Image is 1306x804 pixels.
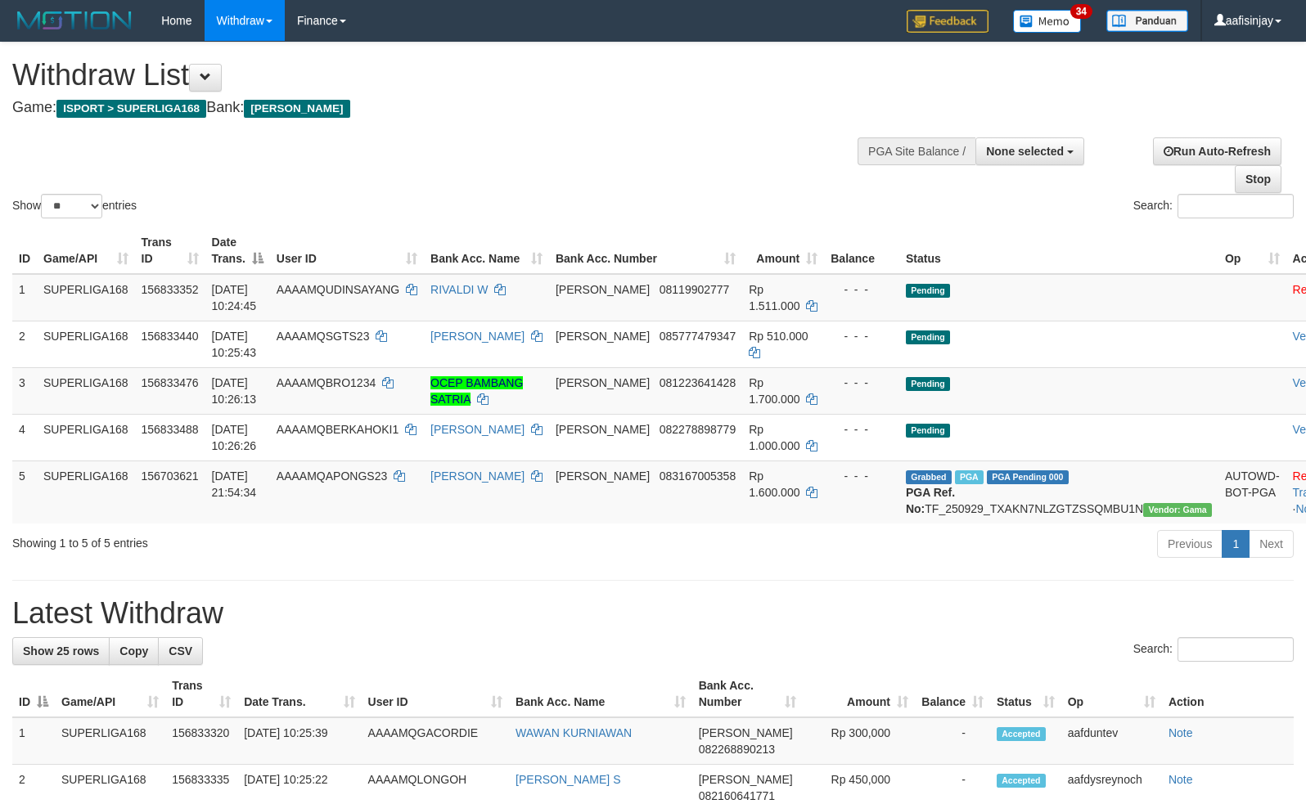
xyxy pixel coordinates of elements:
[56,100,206,118] span: ISPORT > SUPERLIGA168
[12,367,37,414] td: 3
[858,137,975,165] div: PGA Site Balance /
[699,789,775,802] span: Copy 082160641771 to clipboard
[135,227,205,274] th: Trans ID: activate to sort column ascending
[142,469,199,483] span: 156703621
[12,717,55,765] td: 1
[997,774,1046,788] span: Accepted
[906,284,950,298] span: Pending
[237,717,361,765] td: [DATE] 10:25:39
[749,469,799,499] span: Rp 1.600.000
[906,377,950,391] span: Pending
[749,423,799,452] span: Rp 1.000.000
[23,645,99,658] span: Show 25 rows
[990,671,1061,717] th: Status: activate to sort column ascending
[1249,530,1294,558] a: Next
[165,717,237,765] td: 156833320
[556,423,650,436] span: [PERSON_NAME]
[12,194,137,218] label: Show entries
[244,100,349,118] span: [PERSON_NAME]
[1218,227,1286,274] th: Op: activate to sort column ascending
[1169,726,1193,739] a: Note
[831,375,893,391] div: - - -
[1157,530,1223,558] a: Previous
[1133,637,1294,662] label: Search:
[12,414,37,460] td: 4
[749,283,799,312] span: Rp 1.511.000
[12,637,110,665] a: Show 25 rows
[212,469,257,499] span: [DATE] 21:54:34
[803,717,915,765] td: Rp 300,000
[1218,460,1286,523] td: AUTOWD-BOT-PGA
[430,376,523,406] a: OCEP BAMBANG SATRIA
[277,283,399,296] span: AAAAMQUDINSAYANG
[987,470,1069,484] span: PGA Pending
[169,645,192,658] span: CSV
[660,330,736,343] span: Copy 085777479347 to clipboard
[12,321,37,367] td: 2
[12,227,37,274] th: ID
[516,773,620,786] a: [PERSON_NAME] S
[12,597,1294,630] h1: Latest Withdraw
[556,376,650,389] span: [PERSON_NAME]
[362,717,510,765] td: AAAAMQGACORDIE
[1106,10,1188,32] img: panduan.png
[430,423,525,436] a: [PERSON_NAME]
[212,330,257,359] span: [DATE] 10:25:43
[1061,671,1162,717] th: Op: activate to sort column ascending
[831,421,893,438] div: - - -
[556,283,650,296] span: [PERSON_NAME]
[660,423,736,436] span: Copy 082278898779 to clipboard
[12,528,532,551] div: Showing 1 to 5 of 5 entries
[277,423,399,436] span: AAAAMQBERKAHOKI1
[142,376,199,389] span: 156833476
[55,671,165,717] th: Game/API: activate to sort column ascending
[430,469,525,483] a: [PERSON_NAME]
[277,469,387,483] span: AAAAMQAPONGS23
[907,10,989,33] img: Feedback.jpg
[1222,530,1250,558] a: 1
[109,637,159,665] a: Copy
[831,281,893,298] div: - - -
[1162,671,1294,717] th: Action
[549,227,742,274] th: Bank Acc. Number: activate to sort column ascending
[986,145,1064,158] span: None selected
[1133,194,1294,218] label: Search:
[906,330,950,344] span: Pending
[212,283,257,312] span: [DATE] 10:24:45
[270,227,424,274] th: User ID: activate to sort column ascending
[1235,165,1281,193] a: Stop
[277,376,376,389] span: AAAAMQBRO1234
[906,424,950,438] span: Pending
[692,671,804,717] th: Bank Acc. Number: activate to sort column ascending
[430,330,525,343] a: [PERSON_NAME]
[749,330,808,343] span: Rp 510.000
[831,328,893,344] div: - - -
[430,283,489,296] a: RIVALDI W
[749,376,799,406] span: Rp 1.700.000
[1153,137,1281,165] a: Run Auto-Refresh
[1070,4,1092,19] span: 34
[915,717,990,765] td: -
[55,717,165,765] td: SUPERLIGA168
[158,637,203,665] a: CSV
[212,423,257,452] span: [DATE] 10:26:26
[899,227,1218,274] th: Status
[12,460,37,523] td: 5
[906,470,952,484] span: Grabbed
[516,726,632,739] a: WAWAN KURNIAWAN
[12,8,137,33] img: MOTION_logo.png
[424,227,549,274] th: Bank Acc. Name: activate to sort column ascending
[1143,503,1212,517] span: Vendor URL: https://trx31.1velocity.biz
[37,460,135,523] td: SUPERLIGA168
[362,671,510,717] th: User ID: activate to sort column ascending
[165,671,237,717] th: Trans ID: activate to sort column ascending
[660,283,730,296] span: Copy 08119902777 to clipboard
[699,743,775,756] span: Copy 082268890213 to clipboard
[899,460,1218,523] td: TF_250929_TXAKN7NLZGTZSSQMBU1N
[37,321,135,367] td: SUPERLIGA168
[699,726,793,739] span: [PERSON_NAME]
[1178,194,1294,218] input: Search:
[1061,717,1162,765] td: aafduntev
[1178,637,1294,662] input: Search:
[699,773,793,786] span: [PERSON_NAME]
